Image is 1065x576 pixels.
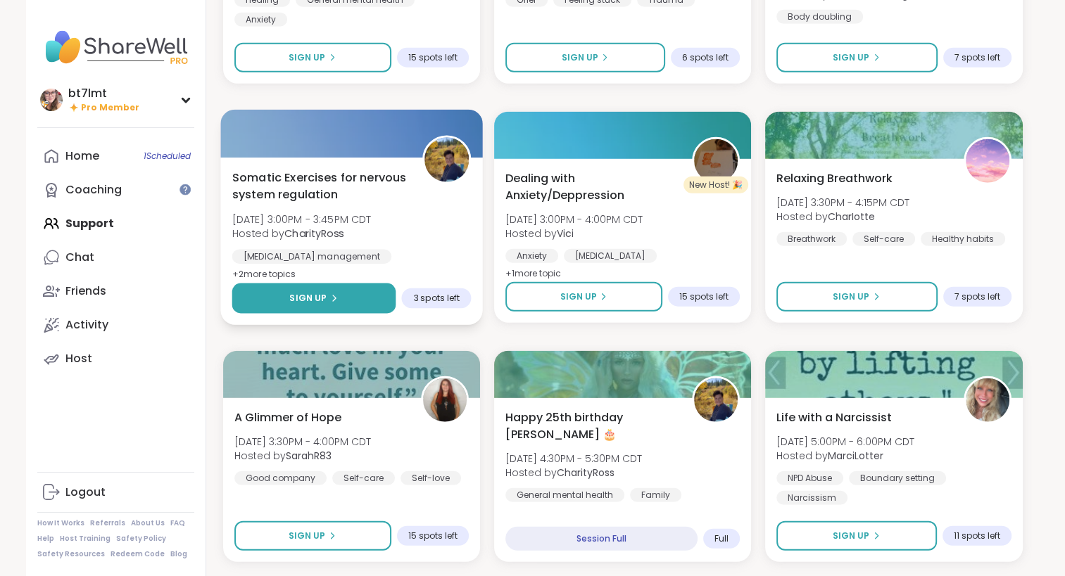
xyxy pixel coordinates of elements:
span: [DATE] 4:30PM - 5:30PM CDT [505,452,642,466]
span: Hosted by [234,449,371,463]
a: FAQ [170,518,185,528]
img: Vici [694,139,738,183]
div: Boundary setting [849,471,946,485]
div: Friends [65,283,106,299]
span: Hosted by [505,226,643,241]
a: Referrals [90,518,125,528]
span: [DATE] 3:30PM - 4:00PM CDT [234,435,371,449]
span: 15 spots left [679,291,729,302]
span: Hosted by [776,210,909,224]
a: Activity [37,308,194,342]
div: Anxiety [234,13,287,27]
span: [DATE] 5:00PM - 6:00PM CDT [776,435,914,449]
div: Session Full [505,527,698,551]
a: Safety Policy [116,534,166,544]
span: Dealing with Anxiety/Deppression [505,170,676,204]
div: Narcissism [776,491,847,505]
span: Hosted by [776,449,914,463]
a: Blog [170,549,187,559]
span: 1 Scheduled [144,151,191,162]
a: Friends [37,274,194,308]
span: [DATE] 3:00PM - 4:00PM CDT [505,212,643,226]
span: Pro Member [81,102,139,114]
b: Vici [557,226,574,241]
img: CharIotte [966,139,1009,183]
span: Sign Up [833,51,869,64]
span: Full [714,533,729,544]
span: 15 spots left [408,52,458,63]
span: 15 spots left [408,530,458,542]
span: Life with a Narcissist [776,409,892,426]
div: Logout [65,485,106,500]
span: Hosted by [505,466,642,480]
a: Logout [37,475,194,509]
button: Sign Up [234,521,391,551]
span: 11 spots left [954,530,1000,542]
span: 7 spots left [954,291,1000,302]
b: CharIotte [828,210,875,224]
div: Breathwork [776,232,847,246]
div: General mental health [505,488,624,502]
div: Coaching [65,182,122,198]
div: Family [630,488,681,502]
div: New Host! 🎉 [683,177,748,193]
span: Sign Up [833,290,869,303]
a: Host Training [60,534,111,544]
button: Sign Up [776,43,937,72]
button: Sign Up [234,43,391,72]
img: SarahR83 [423,378,467,422]
button: Sign Up [505,282,662,312]
button: Sign Up [776,282,937,312]
span: [DATE] 3:30PM - 4:15PM CDT [776,196,909,210]
b: SarahR83 [286,449,332,463]
a: Coaching [37,173,194,207]
a: About Us [131,518,165,528]
a: Chat [37,241,194,274]
span: Sign Up [289,530,325,542]
span: Sign Up [833,530,869,542]
div: [MEDICAL_DATA] [564,249,657,263]
button: Sign Up [232,283,396,314]
div: bt7lmt [68,86,139,101]
div: Healthy habits [921,232,1005,246]
div: [MEDICAL_DATA] management [232,250,391,264]
button: Sign Up [505,43,665,72]
a: Help [37,534,54,544]
span: Sign Up [561,51,598,64]
b: CharityRoss [284,226,344,241]
b: CharityRoss [557,466,615,480]
img: bt7lmt [40,89,63,111]
img: ShareWell Nav Logo [37,23,194,72]
div: Activity [65,317,108,333]
div: Chat [65,250,94,265]
div: Anxiety [505,249,558,263]
img: CharityRoss [424,138,469,182]
div: Self-care [852,232,915,246]
img: CharityRoss [694,378,738,422]
a: How It Works [37,518,84,528]
span: 7 spots left [954,52,1000,63]
span: Sign Up [289,51,325,64]
b: MarciLotter [828,449,883,463]
div: Body doubling [776,10,863,24]
div: Host [65,351,92,366]
div: Home [65,148,99,164]
span: 3 spots left [413,293,460,304]
a: Host [37,342,194,376]
a: Redeem Code [111,549,165,559]
span: [DATE] 3:00PM - 3:45PM CDT [232,212,371,226]
iframe: Spotlight [179,184,191,195]
div: NPD Abuse [776,471,843,485]
span: Happy 25th birthday [PERSON_NAME] 🎂 [505,409,676,443]
span: Sign Up [560,290,596,303]
div: Good company [234,471,327,485]
span: Hosted by [232,226,371,241]
span: 6 spots left [682,52,729,63]
span: A Glimmer of Hope [234,409,341,426]
div: Self-love [401,471,461,485]
span: Sign Up [289,292,327,305]
button: Sign Up [776,521,936,551]
span: Somatic Exercises for nervous system regulation [232,169,406,203]
a: Home1Scheduled [37,139,194,173]
span: Relaxing Breathwork [776,170,893,187]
